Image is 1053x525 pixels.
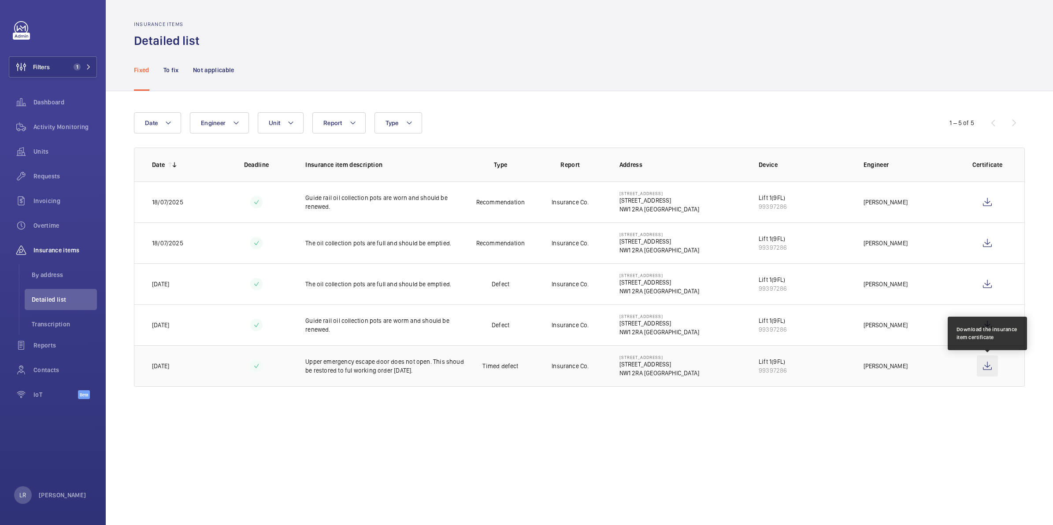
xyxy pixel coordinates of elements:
[619,246,700,255] p: NW1 2RA [GEOGRAPHIC_DATA]
[32,295,97,304] span: Detailed list
[472,160,529,169] p: Type
[759,202,787,211] div: 99397286
[33,341,97,350] span: Reports
[949,118,974,127] div: 1 – 5 of 5
[619,328,700,336] p: NW1 2RA [GEOGRAPHIC_DATA]
[228,160,285,169] p: Deadline
[619,314,700,319] p: [STREET_ADDRESS]
[163,66,179,74] p: To fix
[78,390,90,399] span: Beta
[305,280,466,288] p: The oil collection pots are full and should be emptied.
[619,273,700,278] p: [STREET_ADDRESS]
[305,193,466,211] p: Guide rail oil collection pots are worn and should be renewed.
[32,270,97,279] span: By address
[759,243,787,252] div: 99397286
[305,160,466,169] p: Insurance item description
[33,390,78,399] span: IoT
[9,56,97,78] button: Filters1
[619,196,700,205] p: [STREET_ADDRESS]
[759,160,849,169] p: Device
[541,160,599,169] p: Report
[33,122,97,131] span: Activity Monitoring
[759,284,787,293] div: 99397286
[74,63,81,70] span: 1
[269,119,280,126] span: Unit
[476,239,525,248] p: Recommendation
[619,319,700,328] p: [STREET_ADDRESS]
[492,280,509,288] p: Defect
[33,221,97,230] span: Overtime
[312,112,366,133] button: Report
[33,246,97,255] span: Insurance items
[152,362,169,370] p: [DATE]
[619,287,700,296] p: NW1 2RA [GEOGRAPHIC_DATA]
[482,362,518,370] p: Timed defect
[619,205,700,214] p: NW1 2RA [GEOGRAPHIC_DATA]
[864,160,954,169] p: Engineer
[552,198,589,207] p: Insurance Co.
[386,119,399,126] span: Type
[759,234,787,243] div: Lift 1(9FL)
[864,280,908,288] p: [PERSON_NAME]
[33,147,97,156] span: Units
[619,278,700,287] p: [STREET_ADDRESS]
[864,239,908,248] p: [PERSON_NAME]
[759,316,787,325] div: Lift 1(9FL)
[968,160,1007,169] p: Certificate
[305,357,466,375] p: Upper emergency escape door does not open. This shoud be restored to ful working order [DATE].
[323,119,342,126] span: Report
[152,198,183,207] p: 18/07/2025
[476,198,525,207] p: Recommendation
[492,321,509,329] p: Defect
[19,491,26,499] p: LR
[258,112,304,133] button: Unit
[134,66,149,74] p: Fixed
[619,360,700,369] p: [STREET_ADDRESS]
[305,316,466,334] p: Guide rail oil collection pots are worm and should be renewed.
[619,355,700,360] p: [STREET_ADDRESS]
[759,193,787,202] div: Lift 1(9FL)
[134,112,181,133] button: Date
[33,196,97,205] span: Invoicing
[619,160,745,169] p: Address
[374,112,422,133] button: Type
[32,320,97,329] span: Transcription
[619,191,700,196] p: [STREET_ADDRESS]
[33,172,97,181] span: Requests
[552,239,589,248] p: Insurance Co.
[201,119,226,126] span: Engineer
[759,366,787,375] div: 99397286
[134,33,205,49] h1: Detailed list
[134,21,205,27] h2: Insurance items
[190,112,249,133] button: Engineer
[619,369,700,377] p: NW1 2RA [GEOGRAPHIC_DATA]
[552,280,589,288] p: Insurance Co.
[864,198,908,207] p: [PERSON_NAME]
[552,362,589,370] p: Insurance Co.
[152,280,169,288] p: [DATE]
[152,160,165,169] p: Date
[552,321,589,329] p: Insurance Co.
[305,239,466,248] p: The oil collection pots are full and should be emptied.
[33,366,97,374] span: Contacts
[759,325,787,334] div: 99397286
[619,237,700,246] p: [STREET_ADDRESS]
[152,321,169,329] p: [DATE]
[864,321,908,329] p: [PERSON_NAME]
[39,491,86,499] p: [PERSON_NAME]
[33,63,50,71] span: Filters
[193,66,234,74] p: Not applicable
[759,357,787,366] div: Lift 1(9FL)
[864,362,908,370] p: [PERSON_NAME]
[619,232,700,237] p: [STREET_ADDRESS]
[759,275,787,284] div: Lift 1(9FL)
[145,119,158,126] span: Date
[152,239,183,248] p: 18/07/2025
[957,325,1018,341] div: Download the insurance item certificate
[33,98,97,107] span: Dashboard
